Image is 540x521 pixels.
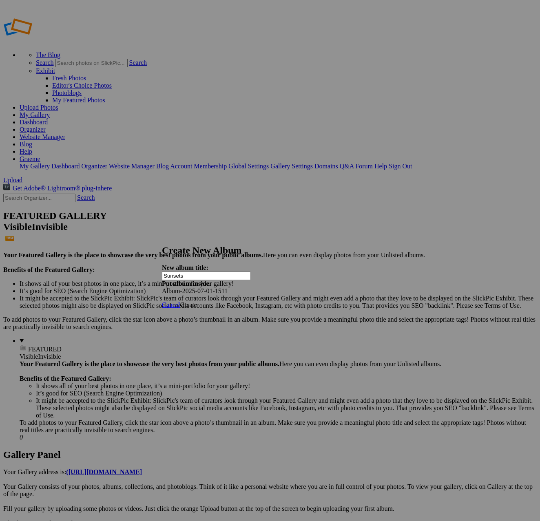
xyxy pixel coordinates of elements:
[162,264,208,271] strong: New album title:
[162,280,211,287] strong: Put album inside:
[180,301,197,308] span: Create
[162,301,180,308] a: Cancel
[162,245,378,256] h2: Create New Album
[162,287,228,294] span: Album-2025-07-01-1511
